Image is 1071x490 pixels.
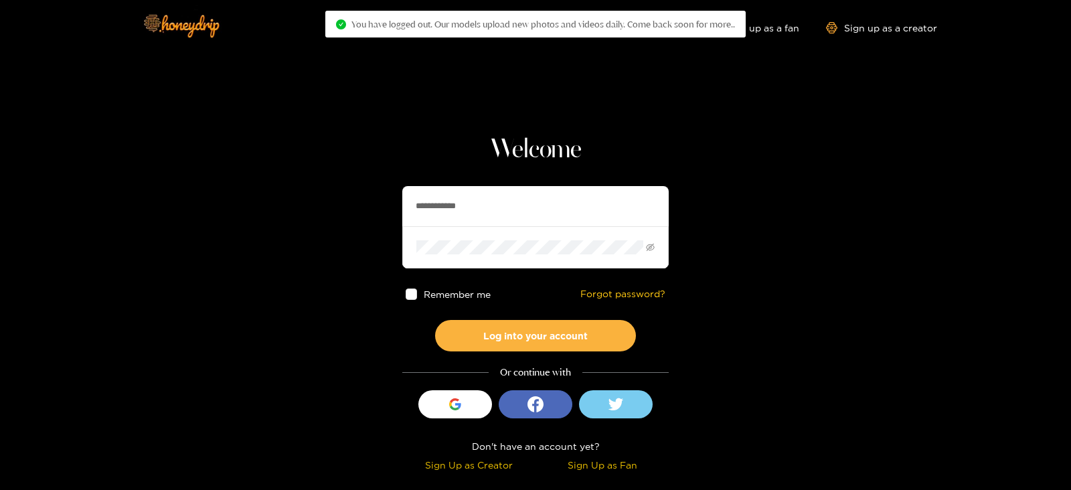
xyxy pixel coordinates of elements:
[580,289,665,300] a: Forgot password?
[539,457,665,473] div: Sign Up as Fan
[435,320,636,351] button: Log into your account
[402,438,669,454] div: Don't have an account yet?
[336,19,346,29] span: check-circle
[646,243,655,252] span: eye-invisible
[708,22,799,33] a: Sign up as a fan
[351,19,735,29] span: You have logged out. Our models upload new photos and videos daily. Come back soon for more..
[424,289,491,299] span: Remember me
[826,22,937,33] a: Sign up as a creator
[406,457,532,473] div: Sign Up as Creator
[402,134,669,166] h1: Welcome
[402,365,669,380] div: Or continue with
